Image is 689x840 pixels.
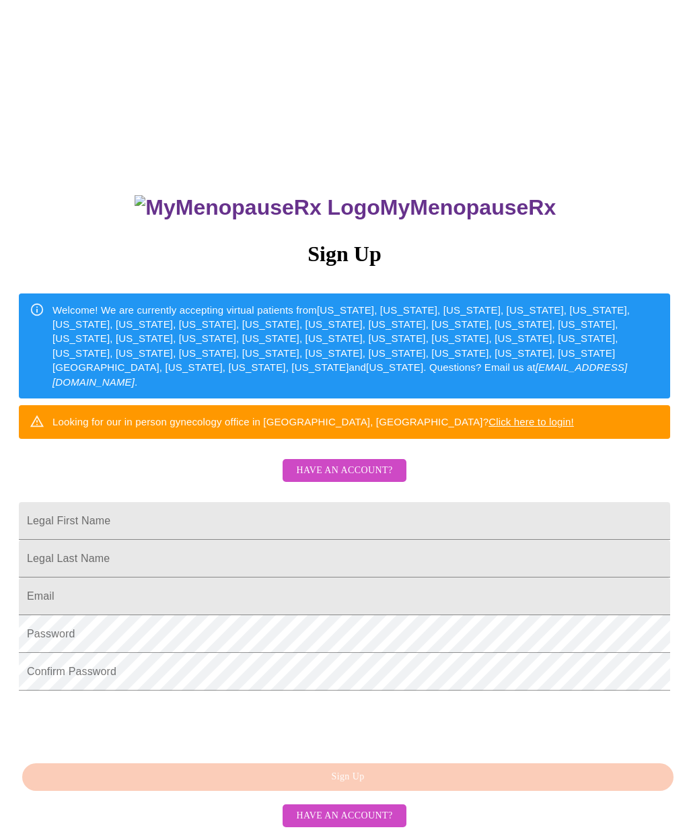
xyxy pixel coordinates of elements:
em: [EMAIL_ADDRESS][DOMAIN_NAME] [52,361,627,387]
h3: MyMenopauseRx [21,195,671,220]
a: Have an account? [279,474,409,485]
img: MyMenopauseRx Logo [135,195,379,220]
a: Have an account? [279,809,409,820]
span: Have an account? [296,808,392,825]
span: Have an account? [296,462,392,479]
h3: Sign Up [19,242,670,267]
a: Click here to login! [488,416,574,427]
iframe: reCAPTCHA [19,697,223,750]
button: Have an account? [283,804,406,828]
div: Looking for our in person gynecology office in [GEOGRAPHIC_DATA], [GEOGRAPHIC_DATA]? [52,409,574,434]
button: Have an account? [283,459,406,483]
div: Welcome! We are currently accepting virtual patients from [US_STATE], [US_STATE], [US_STATE], [US... [52,297,659,395]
